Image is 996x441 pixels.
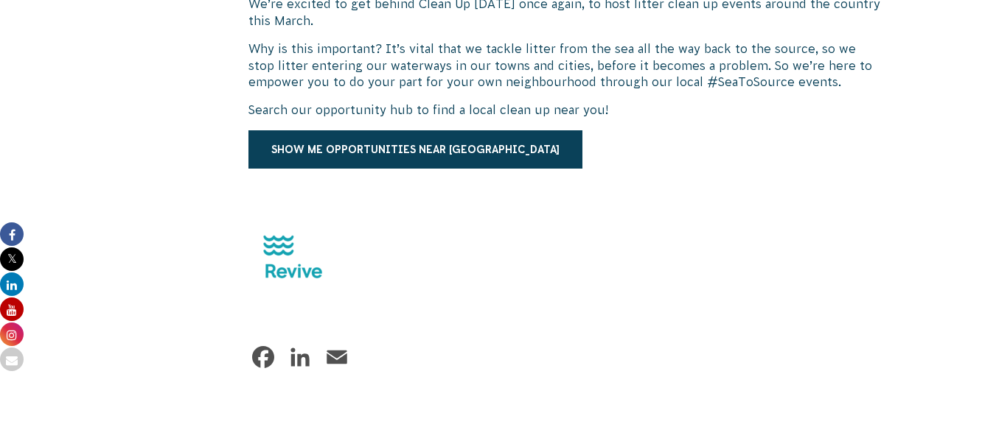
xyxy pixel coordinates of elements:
[248,40,881,90] p: Why is this important? It’s vital that we tackle litter from the sea all the way back to the sour...
[322,342,352,372] a: Email
[248,342,278,372] a: Facebook
[248,130,582,169] a: SHOW ME OPPORTUNITIES NEAR [GEOGRAPHIC_DATA]
[248,208,349,309] img: Revive
[248,102,881,118] p: Search our opportunity hub to find a local clean up near you!
[285,342,315,372] a: LinkedIn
